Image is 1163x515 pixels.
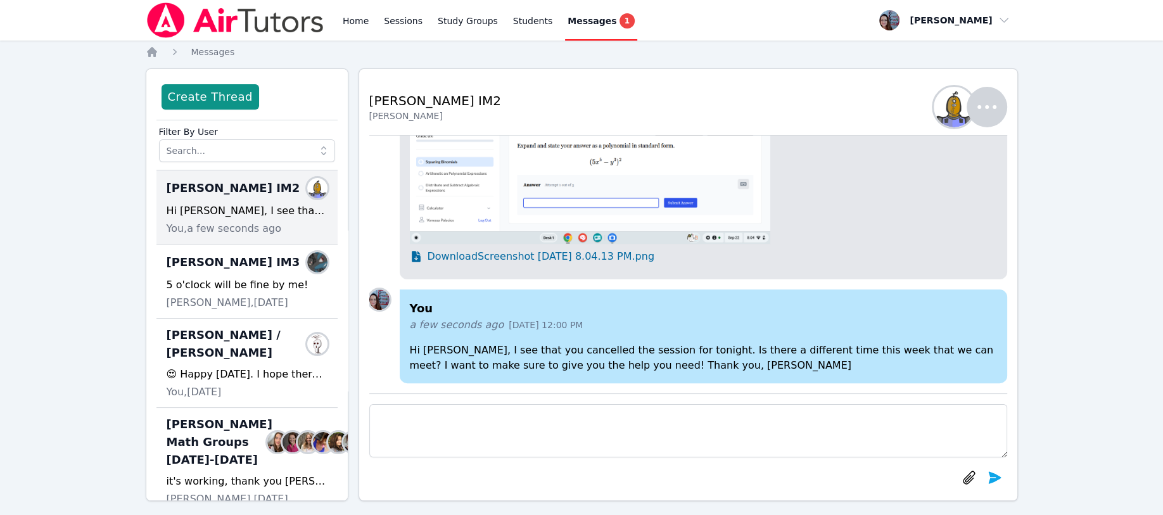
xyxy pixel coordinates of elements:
[410,317,504,333] span: a few seconds ago
[428,249,655,264] span: Download Screenshot [DATE] 8.04.13 PM.png
[410,249,997,264] a: DownloadScreenshot [DATE] 8.04.13 PM.png
[167,295,288,310] span: [PERSON_NAME], [DATE]
[509,319,583,331] span: [DATE] 12:00 PM
[313,432,333,452] img: Alexis Asiama
[267,432,288,452] img: Sarah Benzinger
[283,432,303,452] img: Rebecca Miller
[159,120,335,139] label: Filter By User
[167,253,300,271] span: [PERSON_NAME] IM3
[156,319,338,408] div: [PERSON_NAME] / [PERSON_NAME]Joyce Law😍 Happy [DATE]. I hope there are more reasons for you to fe...
[410,343,997,373] p: Hi [PERSON_NAME], I see that you cancelled the session for tonight. Is there a different time thi...
[343,432,364,452] img: Michelle Dalton
[307,252,327,272] img: Jason Escobar
[159,139,335,162] input: Search...
[369,110,501,122] div: [PERSON_NAME]
[162,84,259,110] button: Create Thread
[307,178,327,198] img: vanessa palacios
[167,179,300,197] span: [PERSON_NAME] IM2
[167,474,327,489] div: it's working, thank you [PERSON_NAME]! :)
[568,15,616,27] span: Messages
[167,367,327,382] div: 😍 Happy [DATE]. I hope there are more reasons for you to feel those good things [DATE]. And I und...
[146,46,1018,58] nav: Breadcrumb
[167,326,312,362] span: [PERSON_NAME] / [PERSON_NAME]
[167,385,222,400] span: You, [DATE]
[167,277,327,293] div: 5 o'clock will be fine by me!
[191,47,235,57] span: Messages
[191,46,235,58] a: Messages
[156,170,338,245] div: [PERSON_NAME] IM2vanessa palaciosHi [PERSON_NAME], I see that you cancelled the session for tonig...
[328,432,348,452] img: Diana Carle
[410,41,770,244] img: Screenshot 2025-09-22 8.04.13 PM.png
[410,300,997,317] h4: You
[934,87,974,127] img: vanessa palacios
[156,408,338,515] div: [PERSON_NAME] Math Groups [DATE]-[DATE]Sarah BenzingerRebecca MillerSandra DavisAlexis AsiamaDian...
[146,3,325,38] img: Air Tutors
[298,432,318,452] img: Sandra Davis
[620,13,635,29] span: 1
[167,492,288,507] span: [PERSON_NAME], [DATE]
[156,245,338,319] div: [PERSON_NAME] IM3Jason Escobar5 o'clock will be fine by me![PERSON_NAME],[DATE]
[167,203,327,219] div: Hi [PERSON_NAME], I see that you cancelled the session for tonight. Is there a different time thi...
[369,92,501,110] h2: [PERSON_NAME] IM2
[307,334,327,354] img: Joyce Law
[167,416,272,469] span: [PERSON_NAME] Math Groups [DATE]-[DATE]
[369,289,390,310] img: Leah Hoff
[167,221,281,236] span: You, a few seconds ago
[941,87,1007,127] button: vanessa palacios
